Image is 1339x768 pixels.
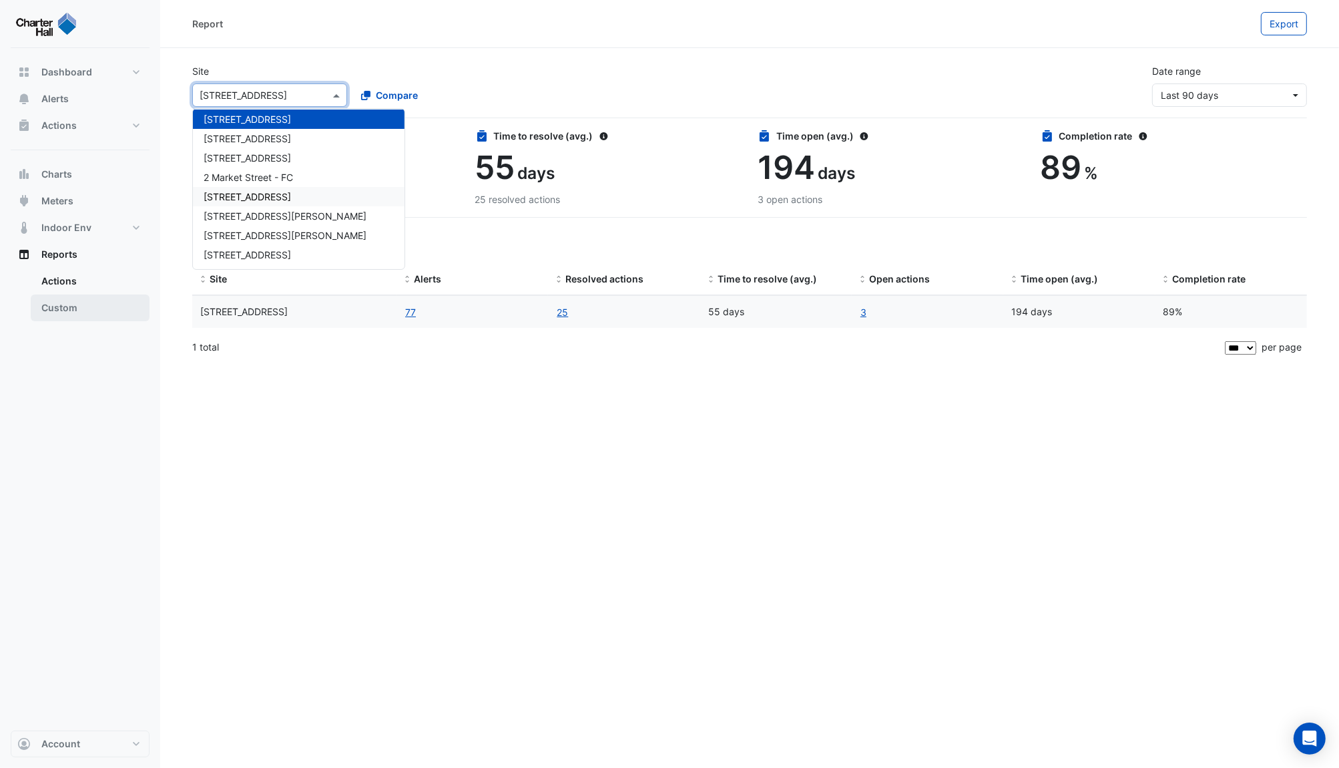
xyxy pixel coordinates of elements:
[1152,64,1201,78] label: Date range
[41,168,72,181] span: Charts
[11,85,150,112] button: Alerts
[475,192,742,206] div: 25 resolved actions
[758,129,1025,143] div: Time open (avg.)
[1011,305,1147,320] div: 194 days
[405,305,417,320] button: 77
[1041,129,1308,143] div: Completion rate
[11,161,150,188] button: Charts
[192,17,223,31] div: Report
[11,241,150,268] button: Reports
[11,59,150,85] button: Dashboard
[1163,272,1299,287] div: Completion (%) = Resolved Actions / (Resolved Actions + Open Actions)
[210,273,227,284] span: Site
[565,273,643,284] span: Resolved actions
[204,191,291,202] span: [STREET_ADDRESS]
[16,11,76,37] img: Company Logo
[204,152,291,164] span: [STREET_ADDRESS]
[204,230,366,241] span: [STREET_ADDRESS][PERSON_NAME]
[17,248,31,261] app-icon: Reports
[556,305,569,320] a: 25
[1163,305,1299,320] div: 89%
[17,92,31,106] app-icon: Alerts
[204,210,366,222] span: [STREET_ADDRESS][PERSON_NAME]
[41,737,80,751] span: Account
[708,305,844,320] div: 55 days
[11,731,150,757] button: Account
[1152,83,1307,107] button: Last 90 days
[1261,12,1307,35] button: Export
[17,194,31,208] app-icon: Meters
[41,119,77,132] span: Actions
[204,172,293,183] span: 2 Market Street - FC
[1294,723,1326,755] div: Open Intercom Messenger
[17,221,31,234] app-icon: Indoor Env
[204,268,366,280] span: [STREET_ADDRESS][PERSON_NAME]
[818,163,855,183] span: days
[1173,273,1246,284] span: Completion rate
[31,268,150,295] a: Actions
[41,92,69,106] span: Alerts
[41,65,92,79] span: Dashboard
[11,268,150,327] div: Reports
[1270,18,1298,29] span: Export
[31,295,150,321] a: Custom
[192,108,405,270] ng-dropdown-panel: Options list
[376,88,418,102] span: Compare
[1041,148,1082,187] span: 89
[204,114,291,125] span: [STREET_ADDRESS]
[860,305,867,320] a: 3
[41,248,77,261] span: Reports
[1085,163,1099,183] span: %
[200,306,288,317] span: 16-18 Mort Street
[11,188,150,214] button: Meters
[41,221,91,234] span: Indoor Env
[475,129,742,143] div: Time to resolve (avg.)
[1262,341,1302,353] span: per page
[869,273,930,284] span: Open actions
[414,273,441,284] span: Alerts
[11,214,150,241] button: Indoor Env
[204,133,291,144] span: [STREET_ADDRESS]
[518,163,555,183] span: days
[17,119,31,132] app-icon: Actions
[41,194,73,208] span: Meters
[1021,273,1098,284] span: Time open (avg.)
[758,192,1025,206] div: 3 open actions
[1161,89,1218,101] span: 28 May 25 - 26 Aug 25
[204,249,291,260] span: [STREET_ADDRESS]
[192,64,209,78] label: Site
[718,273,817,284] span: Time to resolve (avg.)
[352,83,427,107] button: Compare
[192,331,1222,364] div: 1 total
[17,65,31,79] app-icon: Dashboard
[475,148,515,187] span: 55
[17,168,31,181] app-icon: Charts
[758,148,815,187] span: 194
[11,112,150,139] button: Actions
